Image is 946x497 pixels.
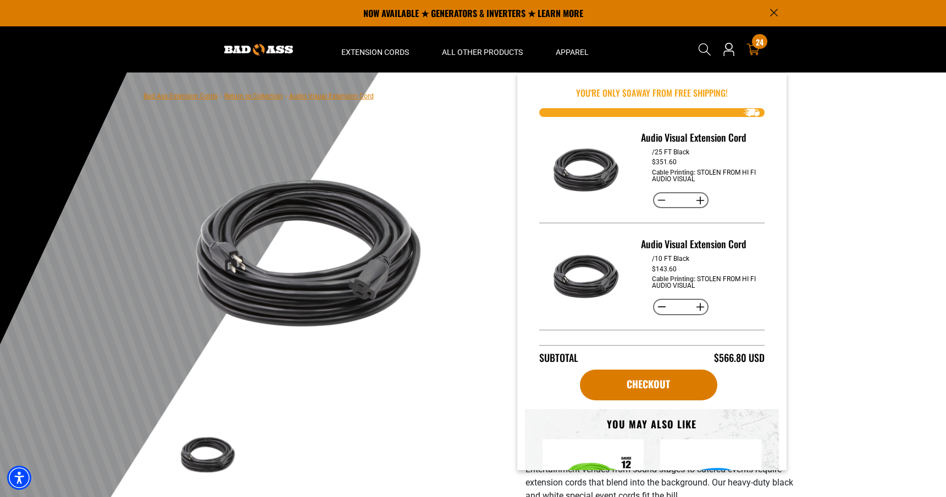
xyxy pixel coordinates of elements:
div: Subtotal [539,350,578,365]
div: Item added to your cart [517,72,787,470]
img: black [547,238,625,315]
summary: All Other Products [425,26,539,72]
dd: STOLEN FROM HI FI AUDIO VISUAL [652,275,756,289]
a: Open this option [720,26,738,72]
span: 24 [756,38,764,46]
span: Audio Visual Extension Cord [289,92,374,100]
h3: You may also like [543,418,761,431]
span: › [220,92,222,100]
a: Return to Collection [224,92,283,100]
input: Quantity for Audio Visual Extension Cord [670,298,691,316]
summary: Apparel [539,26,605,72]
span: Apparel [556,47,589,57]
dd: $143.60 [652,265,677,273]
dt: Cable Printing: [652,275,695,283]
span: All Other Products [442,47,523,57]
img: black [176,121,441,386]
img: black [547,131,625,209]
h3: Audio Visual Extension Cord [641,237,756,251]
div: $566.80 USD [714,350,765,365]
dd: $351.60 [652,158,677,166]
dd: /10 FT Black [652,255,689,263]
a: cart [580,370,717,400]
summary: Search [696,41,713,58]
dt: Cable Printing: [652,169,695,176]
span: Extension Cords [341,47,409,57]
p: You're Only $ away from free shipping! [539,86,765,99]
summary: Extension Cords [325,26,425,72]
h3: Audio Visual Extension Cord [641,130,756,144]
dd: STOLEN FROM HI FI AUDIO VISUAL [652,169,756,183]
img: Bad Ass Extension Cords [224,44,293,55]
span: 0 [627,86,632,99]
a: Bad Ass Extension Cords [143,92,218,100]
nav: breadcrumbs [143,89,374,102]
input: Quantity for Audio Visual Extension Cord [670,191,691,210]
img: black [176,423,240,487]
span: › [285,92,287,100]
div: Accessibility Menu [7,466,31,490]
dd: /25 FT Black [652,148,689,156]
